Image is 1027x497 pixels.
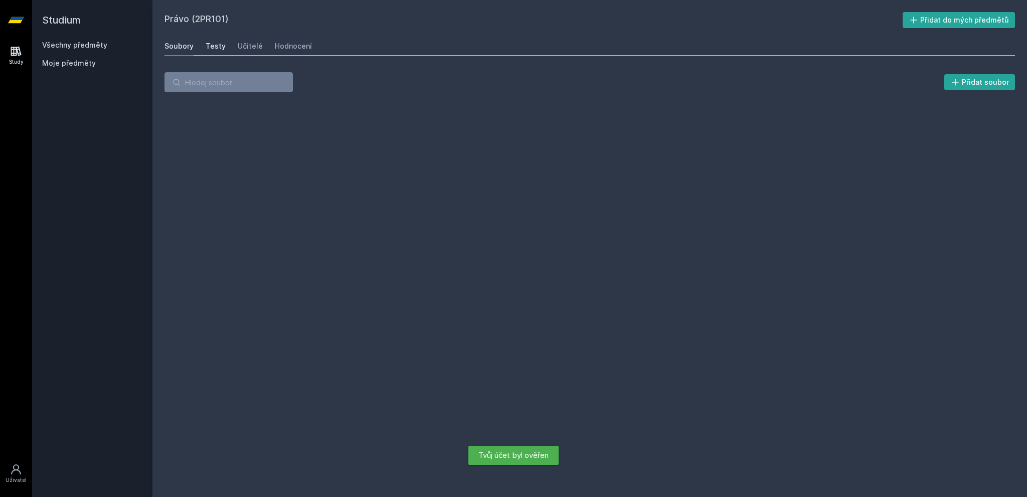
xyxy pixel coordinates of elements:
span: Moje předměty [42,58,96,68]
div: Učitelé [238,41,263,51]
div: Soubory [164,41,194,51]
a: Soubory [164,36,194,56]
h2: Právo (2PR101) [164,12,903,28]
a: Hodnocení [275,36,312,56]
a: Study [2,40,30,71]
button: Přidat soubor [944,74,1015,90]
div: Study [9,58,24,66]
a: Učitelé [238,36,263,56]
div: Tvůj účet byl ověřen [468,446,559,465]
input: Hledej soubor [164,72,293,92]
div: Hodnocení [275,41,312,51]
button: Přidat do mých předmětů [903,12,1015,28]
div: Uživatel [6,476,27,484]
a: Všechny předměty [42,41,107,49]
a: Uživatel [2,458,30,489]
a: Testy [206,36,226,56]
div: Testy [206,41,226,51]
